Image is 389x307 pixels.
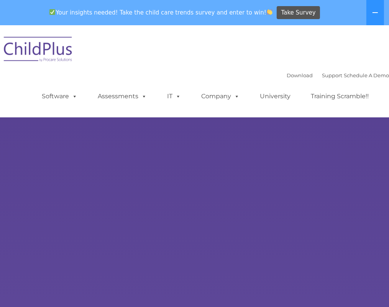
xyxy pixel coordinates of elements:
a: Support [322,72,342,78]
span: Your insights needed! Take the child care trends survey and enter to win! [46,5,276,20]
a: University [252,89,298,104]
a: Schedule A Demo [344,72,389,78]
font: | [287,72,389,78]
a: Assessments [90,89,154,104]
img: 👏 [267,9,272,15]
img: ✅ [49,9,55,15]
a: Download [287,72,313,78]
a: Company [194,89,247,104]
a: Software [34,89,85,104]
a: IT [159,89,189,104]
a: Training Scramble!! [303,89,376,104]
span: Take Survey [281,6,316,19]
a: Take Survey [277,6,320,19]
